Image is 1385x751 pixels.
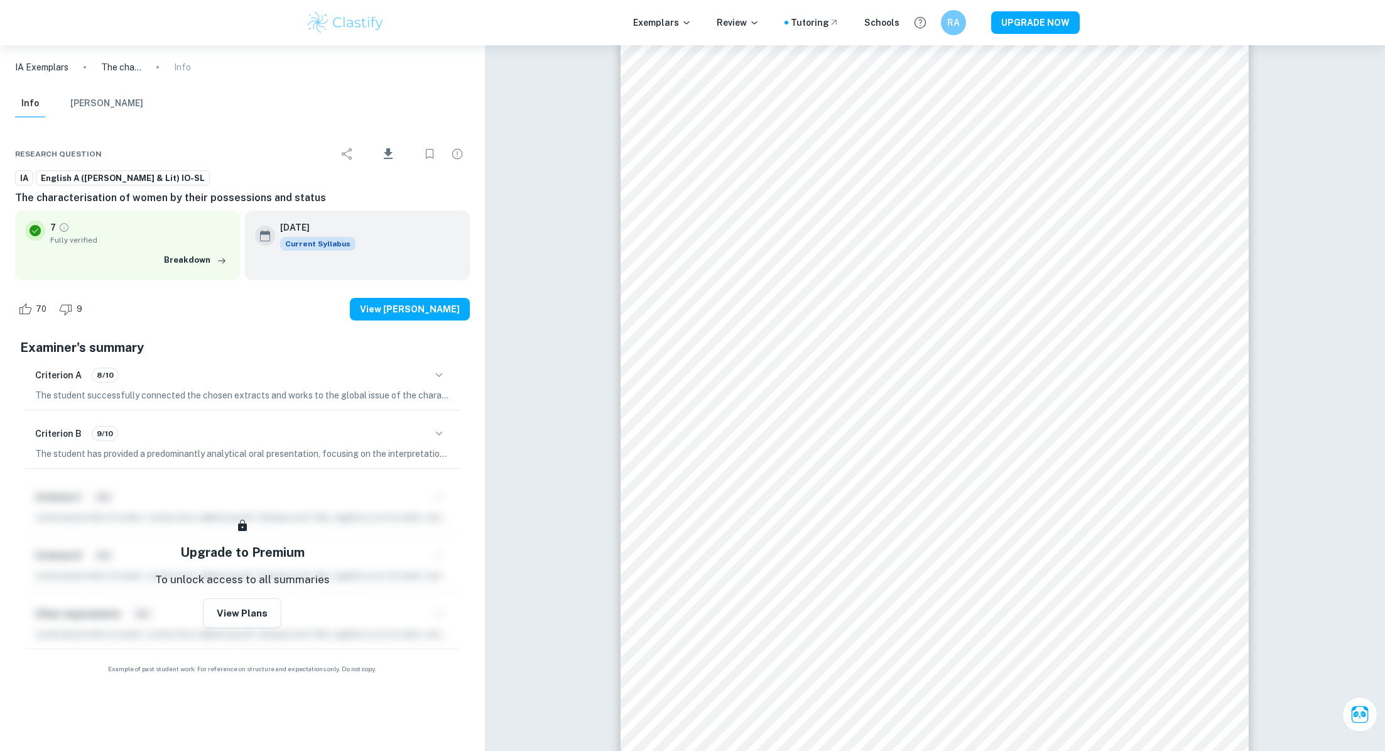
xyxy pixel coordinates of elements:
[56,299,89,319] div: Dislike
[15,190,470,206] h6: The characterisation of women by their possessions and status
[35,368,82,382] h6: Criterion A
[1342,697,1377,732] button: Ask Clai
[155,572,330,588] p: To unlock access to all summaries
[35,427,82,441] h6: Criterion B
[92,428,117,439] span: 9/10
[946,16,960,30] h6: RA
[350,298,470,321] button: View [PERSON_NAME]
[16,172,33,185] span: IA
[203,598,281,628] button: View Plans
[29,303,53,315] span: 70
[15,148,102,160] span: Research question
[335,141,360,167] div: Share
[280,221,345,234] h6: [DATE]
[941,10,966,35] button: RA
[417,141,442,167] div: Bookmark
[15,60,68,74] a: IA Exemplars
[35,447,450,461] p: The student has provided a predominantly analytical oral presentation, focusing on the interpreta...
[633,16,692,30] p: Exemplars
[445,141,470,167] div: Report issue
[35,388,450,402] p: The student successfully connected the chosen extracts and works to the global issue of the chara...
[280,237,356,251] div: This exemplar is based on the current syllabus. Feel free to refer to it for inspiration/ideas wh...
[991,11,1080,34] button: UPGRADE NOW
[92,370,118,381] span: 8/10
[280,237,356,251] span: Current Syllabus
[50,234,230,246] span: Fully verified
[174,60,191,74] p: Info
[306,10,386,35] img: Clastify logo
[864,16,899,30] a: Schools
[50,221,56,234] p: 7
[15,90,45,118] button: Info
[70,303,89,315] span: 9
[910,12,931,33] button: Help and Feedback
[161,251,230,270] button: Breakdown
[717,16,759,30] p: Review
[180,543,305,562] h5: Upgrade to Premium
[791,16,839,30] a: Tutoring
[58,222,70,233] a: Grade fully verified
[101,60,141,74] p: The characterisation of women by their possessions and status
[36,172,209,185] span: English A ([PERSON_NAME] & Lit) IO-SL
[15,170,33,186] a: IA
[362,138,415,170] div: Download
[20,338,465,357] h5: Examiner's summary
[70,90,143,118] button: [PERSON_NAME]
[36,170,210,186] a: English A ([PERSON_NAME] & Lit) IO-SL
[15,299,53,319] div: Like
[15,664,470,674] span: Example of past student work. For reference on structure and expectations only. Do not copy.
